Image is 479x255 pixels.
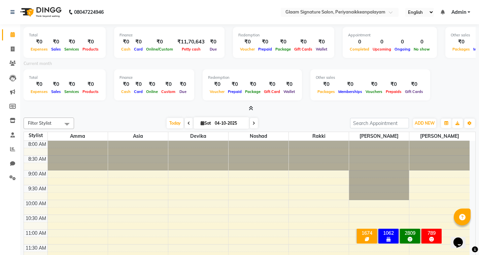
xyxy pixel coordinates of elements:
[144,38,175,46] div: ₹0
[17,3,63,22] img: logo
[256,47,274,52] span: Prepaid
[208,81,226,88] div: ₹0
[119,75,189,81] div: Finance
[451,228,472,248] iframe: chat widget
[132,81,144,88] div: ₹0
[119,47,132,52] span: Cash
[213,118,246,128] input: 2025-10-04
[132,89,144,94] span: Card
[81,89,100,94] span: Products
[29,32,100,38] div: Total
[178,89,188,94] span: Due
[364,81,384,88] div: ₹0
[393,38,412,46] div: 0
[132,47,144,52] span: Card
[119,89,132,94] span: Cash
[167,118,183,128] span: Today
[24,200,47,207] div: 10:00 AM
[144,81,160,88] div: ₹0
[24,230,47,237] div: 11:00 AM
[262,89,282,94] span: Gift Card
[49,47,63,52] span: Sales
[81,81,100,88] div: ₹0
[243,89,262,94] span: Package
[423,230,440,236] div: 789
[350,118,409,128] input: Search Appointment
[229,132,288,140] span: Noshad
[108,132,168,140] span: Asia
[316,81,337,88] div: ₹0
[293,47,314,52] span: Gift Cards
[180,47,202,52] span: Petty cash
[403,81,425,88] div: ₹0
[282,89,297,94] span: Wallet
[27,156,47,163] div: 8:30 AM
[409,132,470,140] span: [PERSON_NAME]
[274,38,293,46] div: ₹0
[74,3,104,22] b: 08047224946
[144,47,175,52] span: Online/Custom
[289,132,349,140] span: Rakki
[168,132,228,140] span: Devika
[412,38,432,46] div: 0
[451,38,472,46] div: ₹0
[451,9,466,16] span: Admin
[243,81,262,88] div: ₹0
[119,32,219,38] div: Finance
[63,81,81,88] div: ₹0
[274,47,293,52] span: Package
[24,215,47,222] div: 10:30 AM
[49,38,63,46] div: ₹0
[364,89,384,94] span: Vouchers
[380,230,397,236] div: 1062
[371,47,393,52] span: Upcoming
[401,230,419,236] div: 2809
[160,81,177,88] div: ₹0
[24,132,47,139] div: Stylist
[393,47,412,52] span: Ongoing
[358,230,376,236] div: 1674
[119,38,132,46] div: ₹0
[48,132,108,140] span: Amma
[208,89,226,94] span: Voucher
[415,121,435,126] span: ADD NEW
[175,38,207,46] div: ₹11,70,643
[348,38,371,46] div: 0
[27,170,47,178] div: 9:00 AM
[282,81,297,88] div: ₹0
[337,81,364,88] div: ₹0
[403,89,425,94] span: Gift Cards
[384,89,403,94] span: Prepaids
[293,38,314,46] div: ₹0
[27,141,47,148] div: 8:00 AM
[337,89,364,94] span: Memberships
[413,119,436,128] button: ADD NEW
[49,89,63,94] span: Sales
[132,38,144,46] div: ₹0
[226,89,243,94] span: Prepaid
[24,245,47,252] div: 11:30 AM
[316,75,425,81] div: Other sales
[29,38,49,46] div: ₹0
[24,61,52,67] label: Current month
[81,47,100,52] span: Products
[316,89,337,94] span: Packages
[63,47,81,52] span: Services
[226,81,243,88] div: ₹0
[81,38,100,46] div: ₹0
[238,47,256,52] span: Voucher
[348,47,371,52] span: Completed
[384,81,403,88] div: ₹0
[160,89,177,94] span: Custom
[199,121,213,126] span: Sat
[208,75,297,81] div: Redemption
[208,47,218,52] span: Due
[262,81,282,88] div: ₹0
[27,185,47,192] div: 9:30 AM
[207,38,219,46] div: ₹0
[238,32,329,38] div: Redemption
[314,38,329,46] div: ₹0
[177,81,189,88] div: ₹0
[29,89,49,94] span: Expenses
[49,81,63,88] div: ₹0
